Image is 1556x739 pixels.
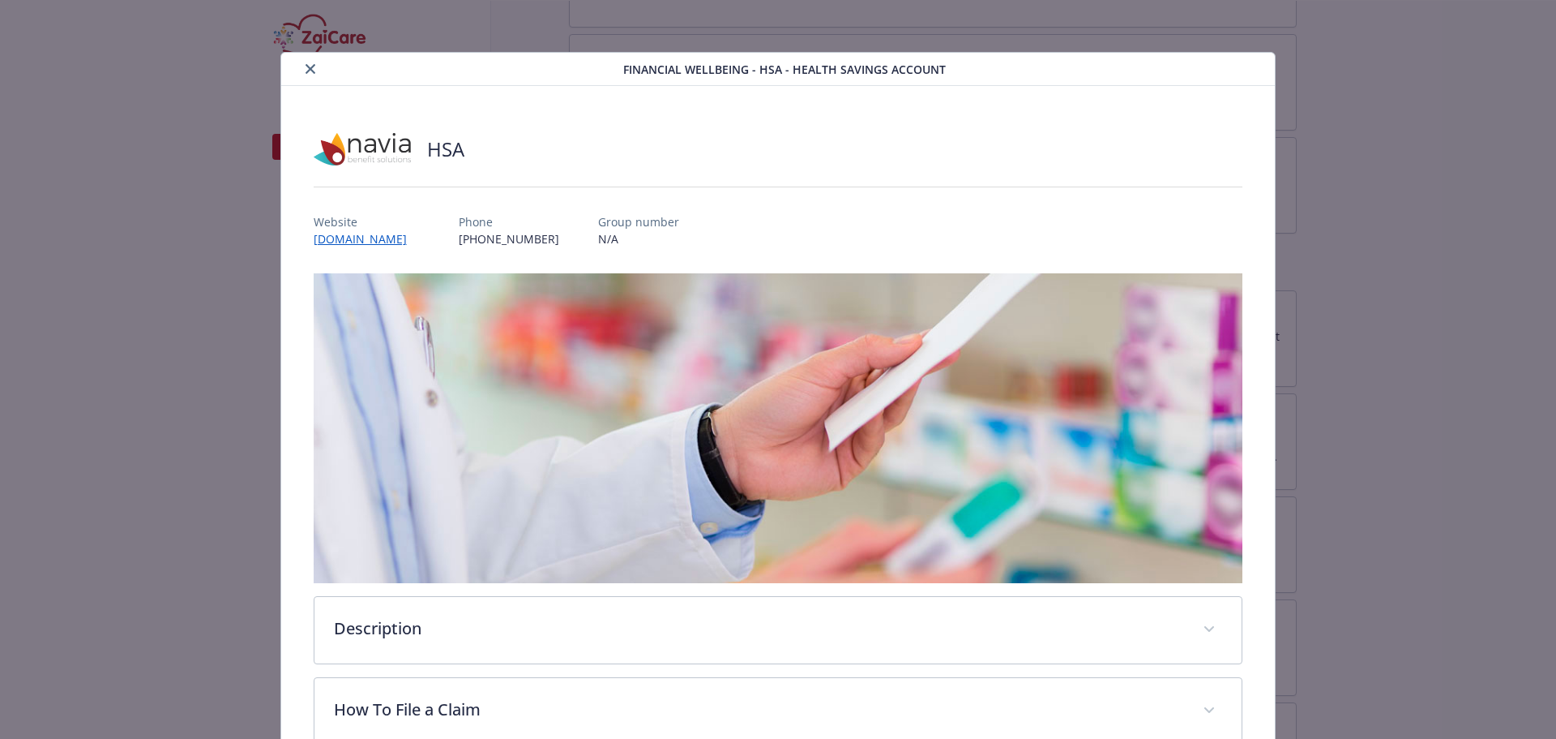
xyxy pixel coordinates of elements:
[598,230,679,247] p: N/A
[598,213,679,230] p: Group number
[623,61,946,78] span: Financial Wellbeing - HSA - Health Savings Account
[314,213,420,230] p: Website
[314,273,1243,583] img: banner
[427,135,464,163] h2: HSA
[459,213,559,230] p: Phone
[314,231,420,247] a: [DOMAIN_NAME]
[334,617,1184,641] p: Description
[314,597,1242,664] div: Description
[301,59,320,79] button: close
[459,230,559,247] p: [PHONE_NUMBER]
[334,698,1184,722] p: How To File a Claim
[314,125,411,174] img: Navia Benefit Solutions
